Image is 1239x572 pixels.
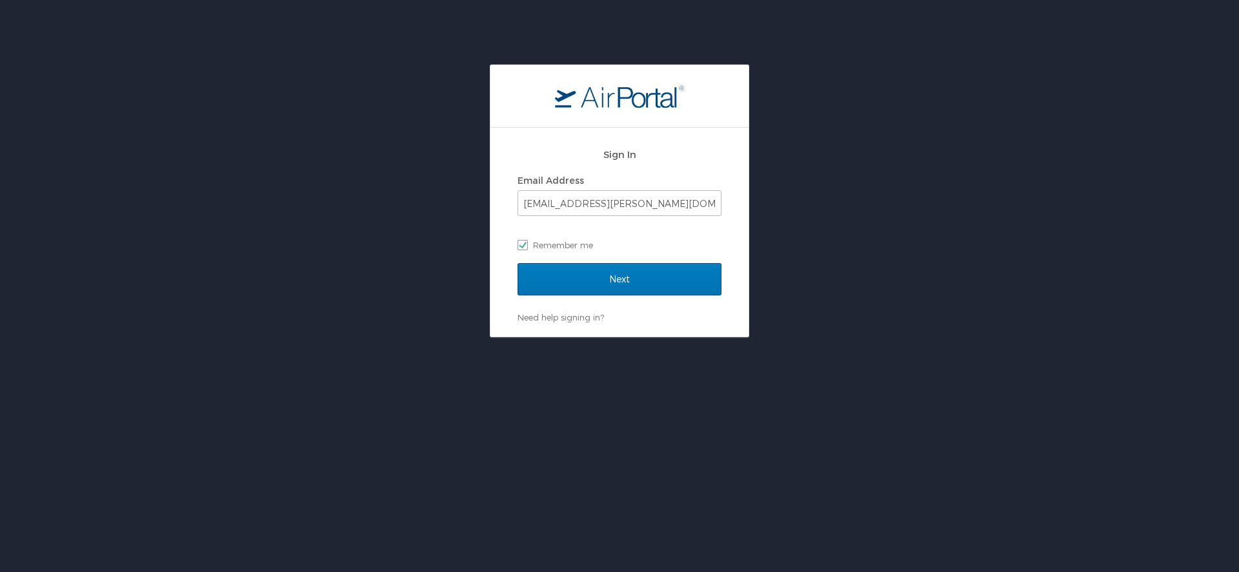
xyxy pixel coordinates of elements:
[518,147,721,162] h2: Sign In
[518,235,721,255] label: Remember me
[518,263,721,295] input: Next
[518,175,584,186] label: Email Address
[518,312,604,322] a: Need help signing in?
[555,84,684,108] img: logo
